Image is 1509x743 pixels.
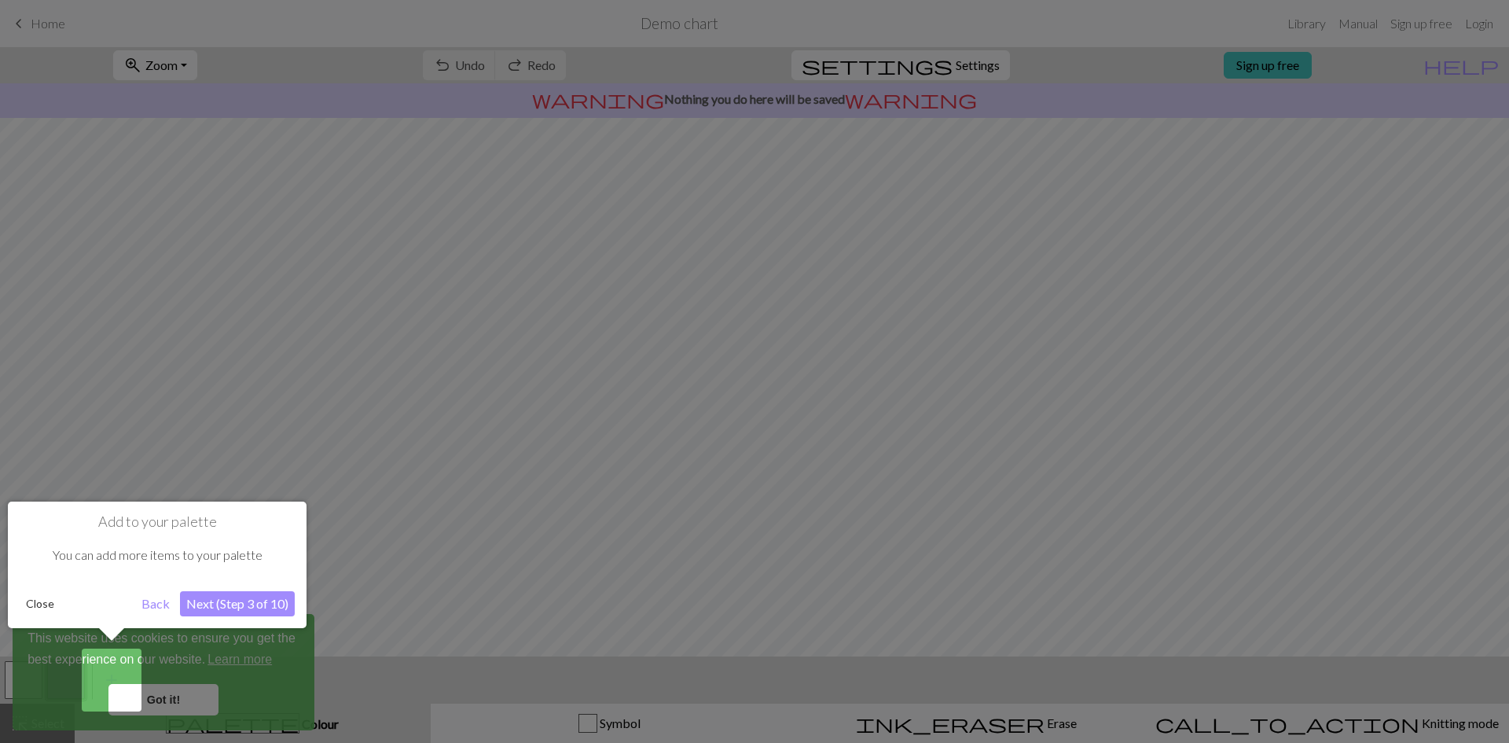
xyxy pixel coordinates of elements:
[20,513,295,531] h1: Add to your palette
[180,591,295,616] button: Next (Step 3 of 10)
[135,591,176,616] button: Back
[8,502,307,628] div: Add to your palette
[20,592,61,616] button: Close
[20,531,295,579] div: You can add more items to your palette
